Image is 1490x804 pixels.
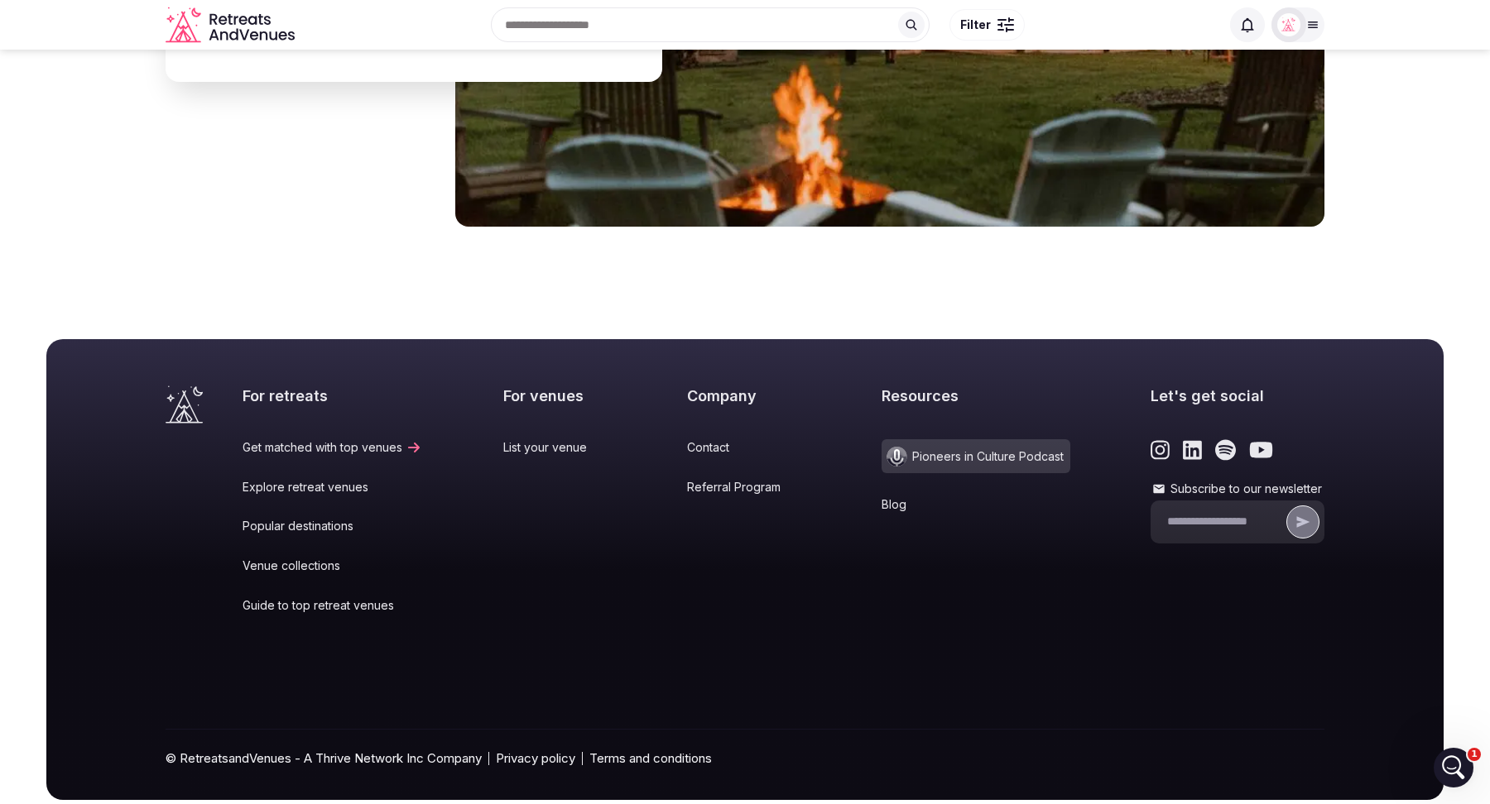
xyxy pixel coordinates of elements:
a: Popular destinations [243,518,422,534]
a: Link to the retreats and venues LinkedIn page [1183,439,1202,461]
h2: For retreats [243,385,422,406]
div: © RetreatsandVenues - A Thrive Network Inc Company [166,730,1324,800]
h2: Let's get social [1151,385,1324,406]
span: 1 [1468,748,1481,761]
h2: Company [687,385,800,406]
a: Visit the homepage [166,385,203,424]
a: Visit the homepage [166,7,298,44]
img: Matt Grant Oakes [1277,13,1300,36]
a: Referral Program [687,479,800,495]
a: Link to the retreats and venues Youtube page [1249,439,1273,461]
iframe: Intercom live chat [1434,748,1473,787]
a: Link to the retreats and venues Spotify page [1215,439,1236,461]
a: Terms and conditions [589,749,712,767]
a: Guide to top retreat venues [243,597,422,614]
a: Privacy policy [496,749,575,767]
a: List your venue [503,439,607,456]
button: Filter [949,9,1025,41]
a: Get matched with top venues [243,439,422,456]
a: Explore retreat venues [243,479,422,495]
a: Contact [687,439,800,456]
a: Venue collections [243,558,422,574]
span: Filter [960,17,991,33]
a: Pioneers in Culture Podcast [882,439,1070,473]
h2: Resources [882,385,1070,406]
label: Subscribe to our newsletter [1151,481,1324,497]
h2: For venues [503,385,607,406]
svg: Retreats and Venues company logo [166,7,298,44]
a: Blog [882,496,1070,513]
a: Link to the retreats and venues Instagram page [1151,439,1170,461]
